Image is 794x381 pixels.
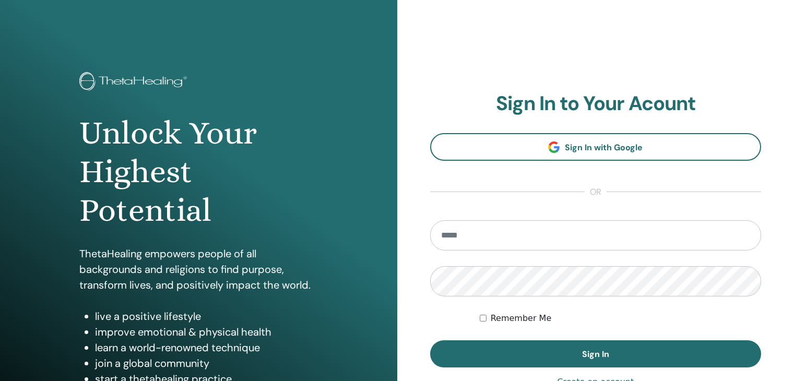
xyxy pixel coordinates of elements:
div: Keep me authenticated indefinitely or until I manually logout [480,312,761,325]
span: Sign In [582,349,609,360]
li: live a positive lifestyle [95,308,318,324]
h1: Unlock Your Highest Potential [79,114,318,230]
h2: Sign In to Your Acount [430,92,762,116]
li: learn a world-renowned technique [95,340,318,355]
li: improve emotional & physical health [95,324,318,340]
a: Sign In with Google [430,133,762,161]
li: join a global community [95,355,318,371]
span: or [585,186,607,198]
label: Remember Me [491,312,552,325]
span: Sign In with Google [565,142,643,153]
button: Sign In [430,340,762,367]
p: ThetaHealing empowers people of all backgrounds and religions to find purpose, transform lives, a... [79,246,318,293]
